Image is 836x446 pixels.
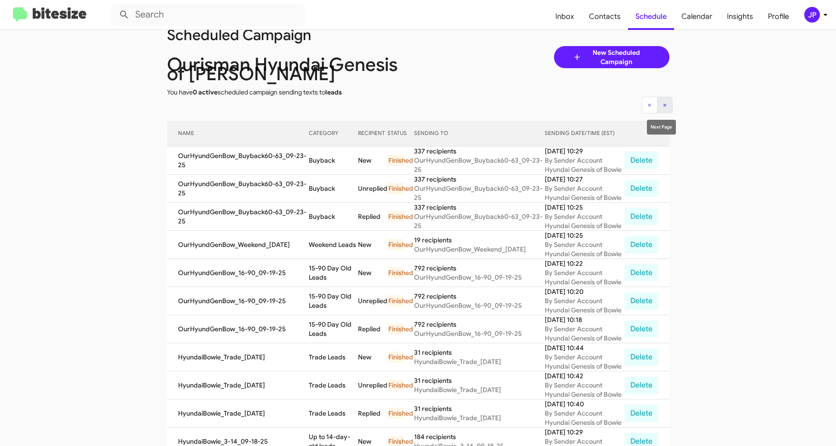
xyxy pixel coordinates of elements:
button: Delete [624,208,658,225]
button: Previous [642,97,657,113]
td: Replied [358,399,387,428]
div: Finished [387,408,404,419]
td: HyundaiBowie_Trade_[DATE] [167,343,309,371]
div: [DATE] 10:29 [545,147,624,156]
div: 337 recipients [414,147,545,156]
td: OurHyundGenBow_Buyback60-63_09-23-25 [167,175,309,203]
td: OurHyundGenBow_16-90_09-19-25 [167,287,309,315]
div: By Sender Account Hyundai Genesis of Bowie [545,381,624,399]
a: Inbox [548,3,582,30]
div: [DATE] 10:27 [545,175,624,184]
td: New [358,343,387,371]
td: Unreplied [358,371,387,399]
th: NAME [167,121,309,147]
td: New [358,231,387,259]
td: Trade Leads [309,399,358,428]
span: 0 active [193,88,218,96]
td: New [358,147,387,175]
div: By Sender Account Hyundai Genesis of Bowie [545,268,624,287]
div: Finished [387,267,404,278]
td: Unreplied [358,287,387,315]
td: OurHyundGenBow_Weekend_[DATE] [167,231,309,259]
span: Schedule [628,3,674,30]
div: 31 recipients [414,348,545,357]
div: OurHyundGenBow_Buyback60-63_09-23-25 [414,184,545,202]
th: STATUS [387,121,414,147]
div: Finished [387,295,404,306]
div: OurHyundGenBow_Buyback60-63_09-23-25 [414,212,545,230]
a: Calendar [674,3,720,30]
div: 792 recipients [414,292,545,301]
span: leads [325,88,342,96]
div: HyundaiBowie_Trade_[DATE] [414,385,545,394]
a: New Scheduled Campaign [554,46,669,68]
div: Finished [387,183,404,194]
div: [DATE] 10:22 [545,259,624,268]
td: Buyback [309,203,358,231]
td: HyundaiBowie_Trade_[DATE] [167,371,309,399]
div: [DATE] 10:20 [545,287,624,296]
td: Replied [358,203,387,231]
td: Weekend Leads [309,231,358,259]
div: HyundaiBowie_Trade_[DATE] [414,413,545,423]
div: 31 recipients [414,404,545,413]
button: Delete [624,180,658,197]
td: OurHyundGenBow_Buyback60-63_09-23-25 [167,147,309,175]
span: » [663,100,667,109]
th: SENDING DATE/TIME (EST) [545,121,624,147]
div: [DATE] 10:18 [545,315,624,324]
td: 15-90 Day Old Leads [309,315,358,343]
div: By Sender Account Hyundai Genesis of Bowie [545,324,624,343]
a: Insights [720,3,761,30]
div: 337 recipients [414,175,545,184]
div: By Sender Account Hyundai Genesis of Bowie [545,156,624,174]
td: OurHyundGenBow_Buyback60-63_09-23-25 [167,203,309,231]
button: Delete [624,264,658,282]
div: By Sender Account Hyundai Genesis of Bowie [545,184,624,202]
span: New Scheduled Campaign [582,48,651,66]
div: HyundaiBowie_Trade_[DATE] [414,357,545,366]
div: [DATE] 10:44 [545,343,624,352]
div: Finished [387,323,404,334]
td: Unreplied [358,175,387,203]
th: CATEGORY [309,121,358,147]
div: OurHyundGenBow_16-90_09-19-25 [414,273,545,282]
a: Profile [761,3,796,30]
td: Buyback [309,147,358,175]
span: « [648,100,652,109]
div: JP [804,7,820,23]
div: 792 recipients [414,320,545,329]
div: Finished [387,380,404,391]
button: Delete [624,152,658,169]
div: OurHyundGenBow_Buyback60-63_09-23-25 [414,156,545,174]
td: New [358,259,387,287]
div: 19 recipients [414,235,545,245]
span: Contacts [582,3,628,30]
td: OurHyundGenBow_16-90_09-19-25 [167,259,309,287]
div: 337 recipients [414,203,545,212]
div: OurHyundGenBow_16-90_09-19-25 [414,301,545,310]
div: You have scheduled campaign sending texts to [160,88,425,97]
div: Finished [387,211,404,222]
div: Next Page [647,120,676,135]
div: By Sender Account Hyundai Genesis of Bowie [545,240,624,258]
th: RECIPIENT [358,121,387,147]
th: SENDING TO [414,121,545,147]
div: [DATE] 10:42 [545,371,624,381]
button: Delete [624,320,658,338]
div: 31 recipients [414,376,545,385]
div: [DATE] 10:29 [545,428,624,437]
div: By Sender Account Hyundai Genesis of Bowie [545,212,624,230]
button: Delete [624,236,658,253]
div: OurHyundGenBow_Weekend_[DATE] [414,245,545,254]
div: [DATE] 10:40 [545,399,624,409]
button: Delete [624,405,658,422]
td: Trade Leads [309,371,358,399]
div: Finished [387,155,404,166]
div: OurHyundGenBow_16-90_09-19-25 [414,329,545,338]
div: Ourisman Hyundai Genesis of [PERSON_NAME] [160,60,425,78]
button: Delete [624,348,658,366]
div: 184 recipients [414,432,545,441]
